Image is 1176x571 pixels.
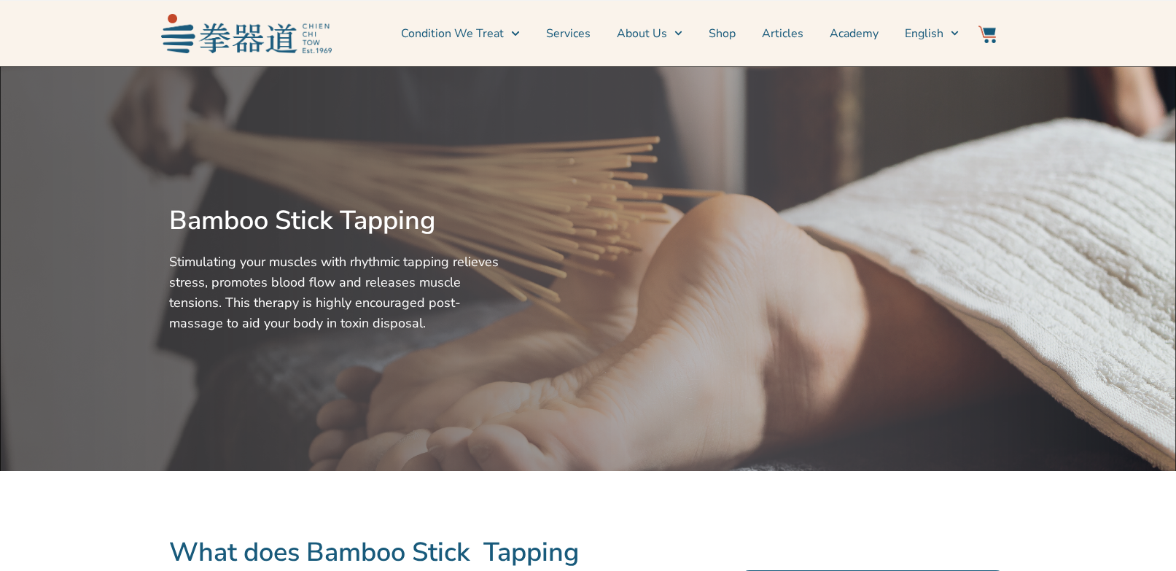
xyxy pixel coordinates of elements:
a: About Us [617,15,682,52]
a: Shop [709,15,736,52]
a: English [905,15,959,52]
span: English [905,25,943,42]
a: Articles [762,15,803,52]
p: Stimulating your muscles with rhythmic tapping relieves stress, promotes blood flow and releases ... [169,252,505,333]
a: Services [546,15,591,52]
h2: Bamboo Stick Tapping [169,205,505,237]
img: Website Icon-03 [978,26,996,43]
nav: Menu [339,15,959,52]
a: Academy [830,15,879,52]
a: Condition We Treat [401,15,519,52]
